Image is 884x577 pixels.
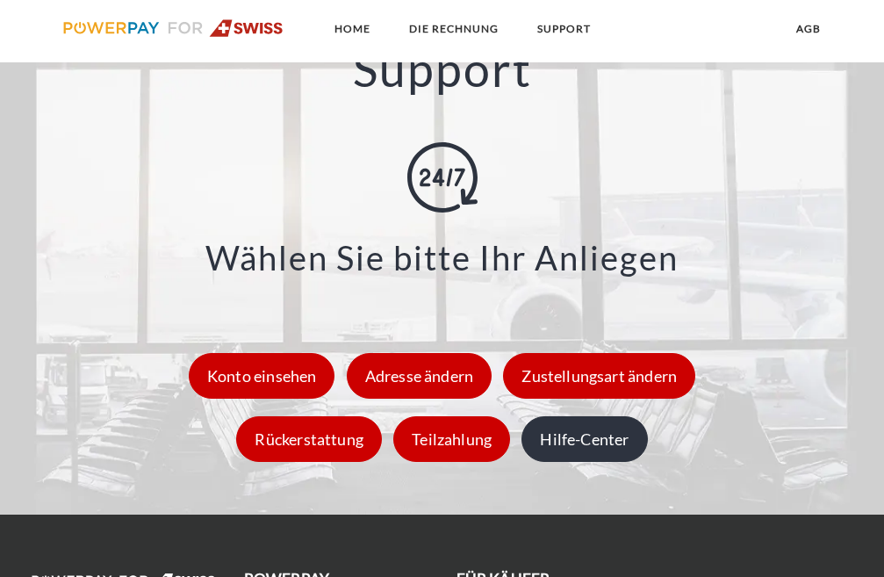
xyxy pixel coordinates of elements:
div: Konto einsehen [189,353,335,399]
h3: Wählen Sie bitte Ihr Anliegen [9,241,875,274]
div: Adresse ändern [347,353,492,399]
a: Home [320,13,385,45]
a: Hilfe-Center [517,429,651,449]
div: Zustellungsart ändern [503,353,695,399]
img: logo-swiss.svg [63,19,284,37]
a: SUPPORT [522,13,606,45]
a: Teilzahlung [389,429,514,449]
div: Teilzahlung [393,416,510,462]
a: agb [781,13,836,45]
a: Adresse ändern [342,366,497,386]
h2: Support [9,40,875,98]
div: Hilfe-Center [521,416,647,462]
a: Zustellungsart ändern [499,366,700,386]
a: DIE RECHNUNG [394,13,514,45]
img: online-shopping.svg [407,142,478,213]
a: Konto einsehen [184,366,340,386]
a: Rückerstattung [232,429,386,449]
div: Rückerstattung [236,416,382,462]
